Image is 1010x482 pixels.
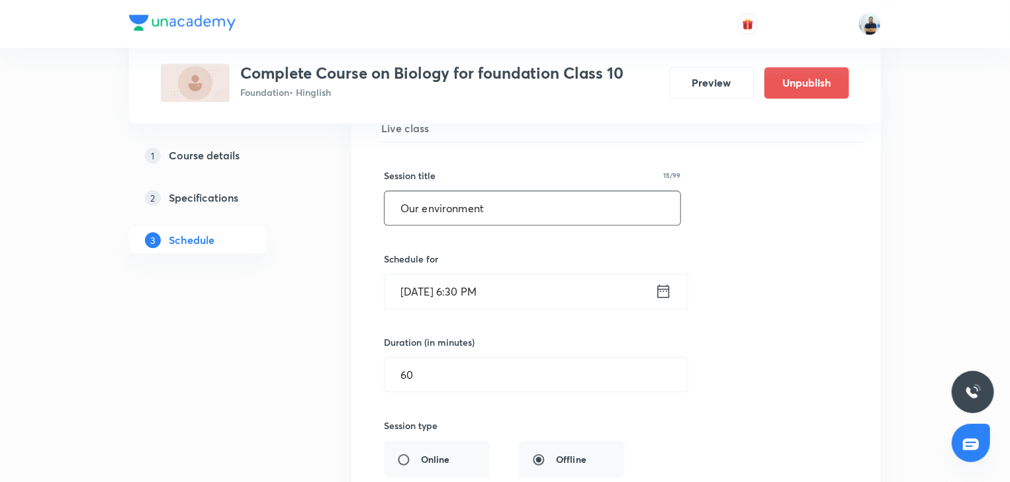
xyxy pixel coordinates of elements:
[742,18,754,30] img: avatar
[129,184,309,211] a: 2Specifications
[169,232,214,248] h5: Schedule
[384,252,681,266] h6: Schedule for
[145,147,161,163] p: 1
[381,120,864,136] h5: Live class
[385,358,688,391] input: 60
[737,13,758,34] button: avatar
[384,335,475,349] h6: Duration (in minutes)
[161,63,230,102] img: 9571AF4E-BD8F-4FAC-B542-654307339B16_plus.png
[145,190,161,206] p: 2
[129,142,309,169] a: 1Course details
[385,191,680,225] input: A great title is short, clear and descriptive
[129,15,236,30] img: Company Logo
[169,190,238,206] h5: Specifications
[965,384,981,400] img: ttu
[240,85,623,99] p: Foundation • Hinglish
[664,172,681,179] p: 15/99
[384,419,437,432] h6: Session type
[384,169,436,182] h6: Session title
[145,232,161,248] p: 3
[129,15,236,34] a: Company Logo
[169,147,240,163] h5: Course details
[669,67,754,99] button: Preview
[858,13,881,35] img: URVIK PATEL
[240,63,623,83] h3: Complete Course on Biology for foundation Class 10
[764,67,849,99] button: Unpublish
